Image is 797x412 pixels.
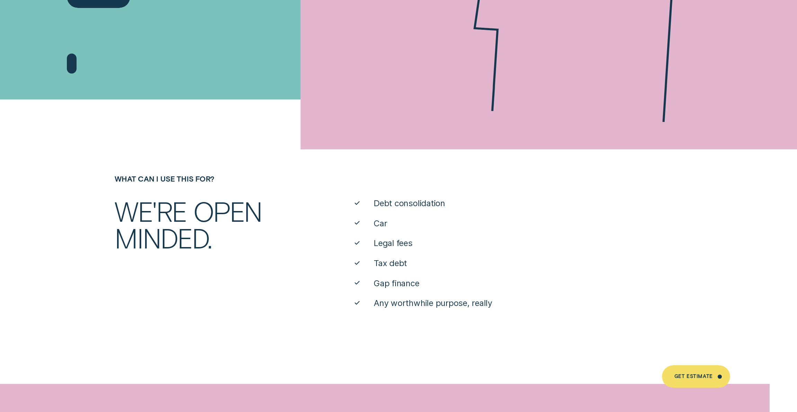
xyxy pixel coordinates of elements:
a: Get Estimate [662,365,730,388]
span: Car [374,218,387,229]
div: We're open minded. [110,198,302,251]
div: What can I use this for? [110,174,302,183]
span: Legal fees [374,238,413,249]
span: Any worthwhile purpose, really [374,298,492,309]
span: Debt consolidation [374,198,445,209]
span: Gap finance [374,278,419,289]
span: Tax debt [374,258,407,269]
